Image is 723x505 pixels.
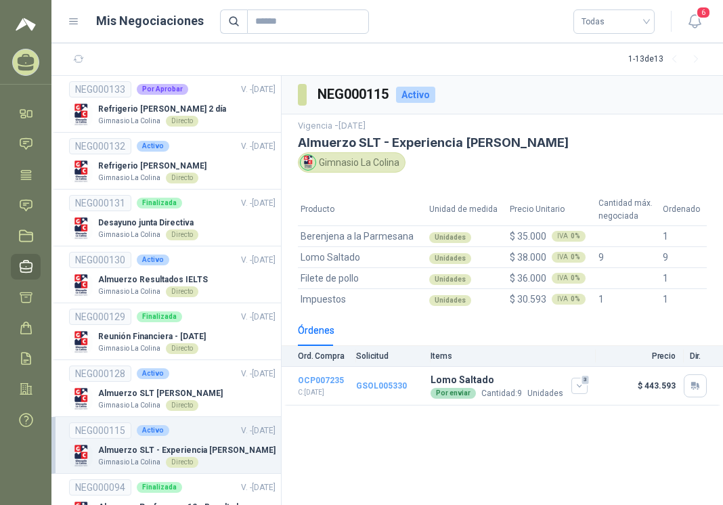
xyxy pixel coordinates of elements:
th: Items [431,346,596,367]
a: NEG000131FinalizadaV. -[DATE] Company LogoDesayuno junta DirectivaGimnasio La ColinaDirecto [69,195,276,240]
span: V. - [DATE] [241,255,276,265]
p: Gimnasio La Colina [98,400,160,411]
p: Gimnasio La Colina [98,343,160,354]
div: Unidades [429,274,471,285]
a: NEG000129FinalizadaV. -[DATE] Company LogoReunión Financiera - [DATE]Gimnasio La ColinaDirecto [69,309,276,354]
p: Cantidad: [481,387,522,400]
span: $ 30.593 [510,294,546,305]
img: Company Logo [301,155,315,170]
th: Unidad de medida [426,194,507,225]
div: Activo [137,425,169,436]
p: Almuerzo SLT - Experiencia [PERSON_NAME] [98,444,276,457]
div: Por Aprobar [137,84,188,95]
p: Gimnasio La Colina [98,229,160,240]
div: Por enviar [431,388,476,399]
span: V. - [DATE] [241,141,276,151]
div: Directo [166,457,198,468]
th: Cantidad máx. negociada [596,194,661,225]
img: Logo peakr [16,16,36,32]
div: Directo [166,286,198,297]
span: Impuestos [301,292,346,307]
img: Company Logo [69,103,93,127]
img: Company Logo [69,444,93,468]
span: Lomo Saltado [301,250,360,265]
p: Vigencia - [DATE] [298,120,707,133]
td: 1 [596,288,661,309]
div: Órdenes [298,323,334,338]
span: 9 [517,389,522,398]
p: Lomo Saltado [431,372,563,387]
div: NEG000133 [69,81,131,97]
h3: NEG000115 [317,84,391,105]
button: 3 [571,378,588,394]
th: Precio [596,346,684,367]
p: Refrigerio [PERSON_NAME] 2 día [98,103,226,116]
button: 6 [682,9,707,34]
td: 1 [660,288,707,309]
span: $ 35.000 [510,231,546,242]
div: NEG000131 [69,195,131,211]
a: NEG000133Por AprobarV. -[DATE] Company LogoRefrigerio [PERSON_NAME] 2 díaGimnasio La ColinaDirecto [69,81,276,127]
h3: Almuerzo SLT - Experiencia [PERSON_NAME] [298,135,707,150]
p: Almuerzo Resultados IELTS [98,273,208,286]
b: 0 % [571,275,580,282]
span: V. - [DATE] [241,369,276,378]
div: IVA [552,252,586,263]
th: Dir. [684,346,723,367]
p: Gimnasio La Colina [98,457,160,468]
span: V. - [DATE] [241,483,276,492]
div: Directo [166,229,198,240]
div: NEG000129 [69,309,131,325]
div: Directo [166,343,198,354]
a: OCP007235 [298,376,344,385]
img: Company Logo [69,387,93,411]
span: V. - [DATE] [241,312,276,322]
div: NEG000130 [69,252,131,268]
div: Directo [166,116,198,127]
td: 1 [660,225,707,246]
th: Solicitud [356,346,431,367]
th: Producto [298,194,426,225]
span: V. - [DATE] [241,426,276,435]
div: Unidades [429,253,471,264]
img: Company Logo [69,160,93,183]
span: $ 38.000 [510,252,546,263]
a: NEG000132ActivoV. -[DATE] Company LogoRefrigerio [PERSON_NAME]Gimnasio La ColinaDirecto [69,138,276,183]
td: 1 [660,267,707,288]
div: Finalizada [137,198,182,208]
p: C: [DATE] [298,387,344,398]
div: IVA [552,231,586,242]
div: Activo [137,255,169,265]
p: Gimnasio La Colina [98,286,160,297]
div: Unidades [429,295,471,306]
div: Finalizada [137,482,182,493]
span: V. - [DATE] [241,85,276,94]
img: Company Logo [69,273,93,297]
p: Gimnasio La Colina [98,116,160,127]
p: $ 443.593 [596,381,676,391]
div: IVA [552,294,586,305]
div: NEG000115 [69,422,131,439]
div: Activo [137,368,169,379]
img: Company Logo [69,217,93,240]
span: Todas [582,12,647,32]
div: Finalizada [137,311,182,322]
th: Ord. Compra [282,346,356,367]
p: Refrigerio [PERSON_NAME] [98,160,206,173]
div: Activo [137,141,169,152]
span: Berenjena a la Parmesana [301,229,414,244]
div: Directo [166,400,198,411]
th: Precio Unitario [507,194,596,225]
a: NEG000130ActivoV. -[DATE] Company LogoAlmuerzo Resultados IELTSGimnasio La ColinaDirecto [69,252,276,297]
b: 0 % [571,233,580,240]
div: IVA [552,273,586,284]
p: Desayuno junta Directiva [98,217,198,229]
p: Reunión Financiera - [DATE] [98,330,206,343]
div: Gimnasio La Colina [298,152,406,173]
div: NEG000128 [69,366,131,382]
b: 0 % [571,296,580,303]
p: Gimnasio La Colina [98,173,160,183]
span: V. - [DATE] [241,198,276,208]
div: NEG000132 [69,138,131,154]
span: 6 [696,6,711,19]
